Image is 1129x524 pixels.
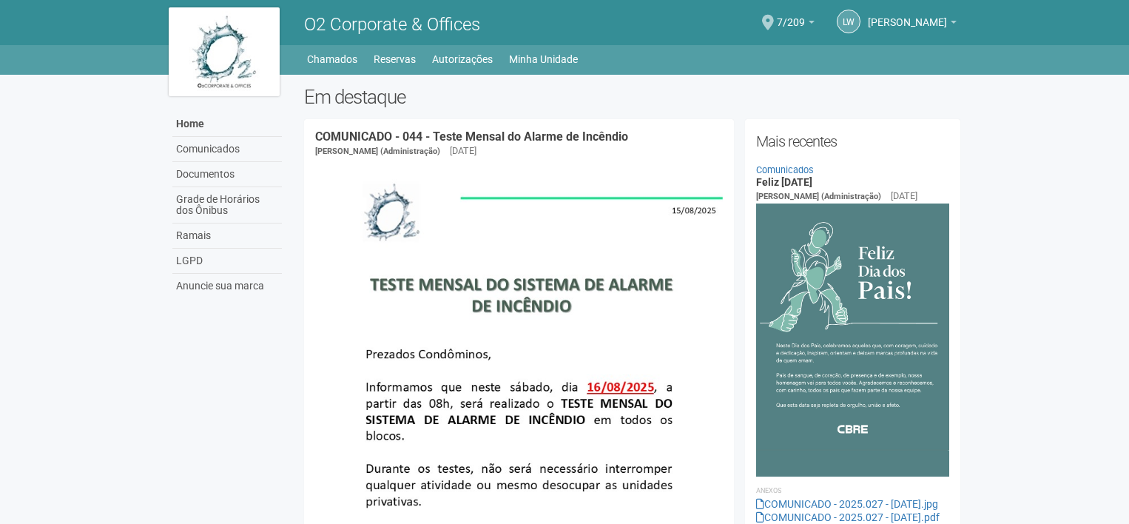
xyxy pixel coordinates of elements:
[756,192,881,201] span: [PERSON_NAME] (Administração)
[172,274,282,298] a: Anuncie sua marca
[172,162,282,187] a: Documentos
[172,249,282,274] a: LGPD
[374,49,416,70] a: Reservas
[315,130,628,144] a: COMUNICADO - 044 - Teste Mensal do Alarme de Incêndio
[777,2,805,28] span: 7/209
[756,164,814,175] a: Comunicados
[304,14,480,35] span: O2 Corporate & Offices
[432,49,493,70] a: Autorizações
[837,10,860,33] a: LW
[172,187,282,224] a: Grade de Horários dos Ônibus
[172,112,282,137] a: Home
[172,137,282,162] a: Comunicados
[307,49,357,70] a: Chamados
[756,204,949,477] img: COMUNICADO%20-%202025.027%20-%20Dia%20dos%20Pais.jpg
[172,224,282,249] a: Ramais
[509,49,578,70] a: Minha Unidade
[756,176,812,188] a: Feliz [DATE]
[868,19,957,30] a: [PERSON_NAME]
[169,7,280,96] img: logo.jpg
[304,86,960,108] h2: Em destaque
[756,498,938,510] a: COMUNICADO - 2025.027 - [DATE].jpg
[756,511,940,523] a: COMUNICADO - 2025.027 - [DATE].pdf
[315,147,440,156] span: [PERSON_NAME] (Administração)
[756,130,949,152] h2: Mais recentes
[756,484,949,497] li: Anexos
[891,189,917,203] div: [DATE]
[450,144,476,158] div: [DATE]
[868,2,947,28] span: Lara Wagner
[777,19,815,30] a: 7/209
